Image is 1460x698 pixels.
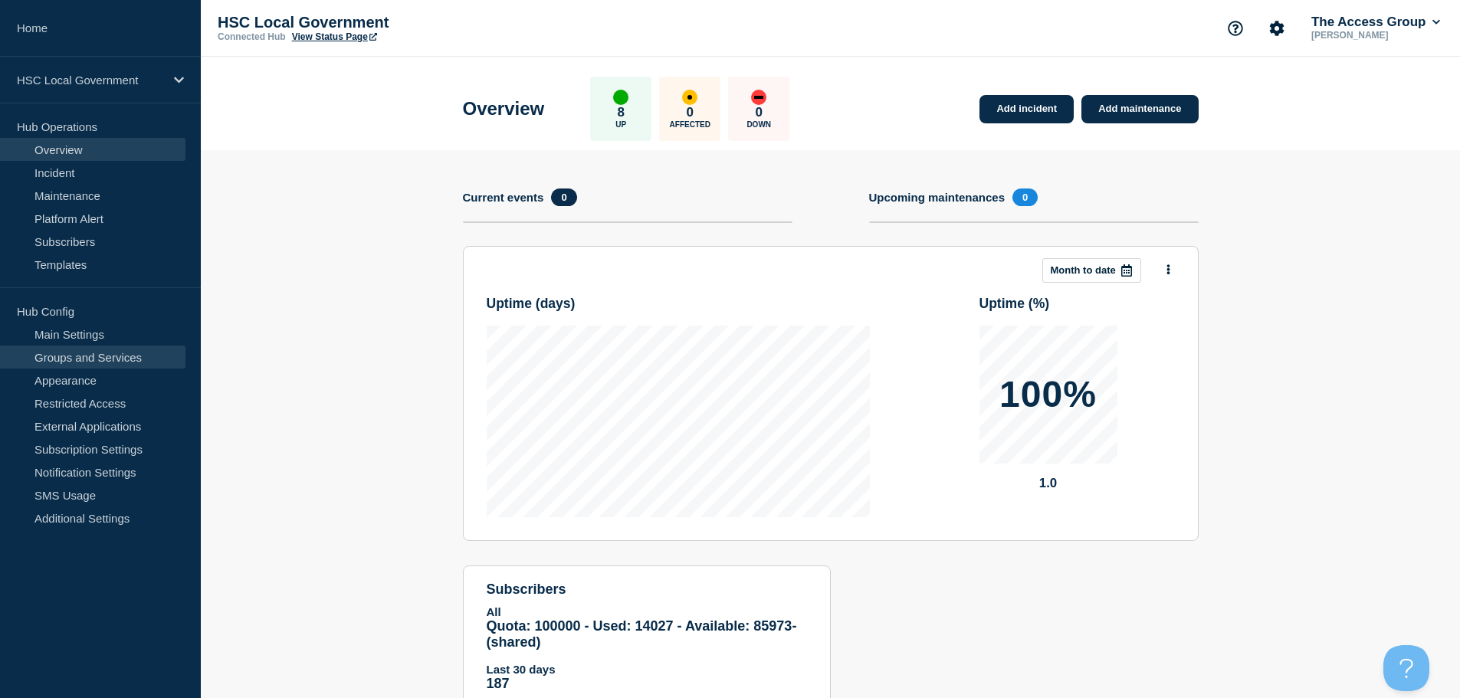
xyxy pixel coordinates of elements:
[218,14,524,31] p: HSC Local Government
[1383,645,1429,691] iframe: Help Scout Beacon - Open
[1081,95,1198,123] a: Add maintenance
[487,676,807,692] p: 187
[979,296,1050,312] h3: Uptime ( % )
[463,191,544,204] h4: Current events
[487,618,797,650] span: Quota: 100000 - Used: 14027 - Available: 85973 - (shared)
[463,98,545,120] h1: Overview
[613,90,628,105] div: up
[292,31,377,42] a: View Status Page
[487,605,807,618] p: All
[979,476,1117,491] p: 1.0
[869,191,1006,204] h4: Upcoming maintenances
[17,74,164,87] p: HSC Local Government
[1219,12,1252,44] button: Support
[1261,12,1293,44] button: Account settings
[670,120,710,129] p: Affected
[682,90,697,105] div: affected
[1308,30,1443,41] p: [PERSON_NAME]
[687,105,694,120] p: 0
[746,120,771,129] p: Down
[551,188,576,206] span: 0
[1042,258,1141,283] button: Month to date
[756,105,763,120] p: 0
[618,105,625,120] p: 8
[487,663,807,676] p: Last 30 days
[218,31,286,42] p: Connected Hub
[487,582,807,598] h4: subscribers
[999,376,1097,413] p: 100%
[615,120,626,129] p: Up
[979,95,1074,123] a: Add incident
[751,90,766,105] div: down
[1308,15,1443,30] button: The Access Group
[1051,264,1116,276] p: Month to date
[1012,188,1038,206] span: 0
[487,296,576,312] h3: Uptime ( days )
